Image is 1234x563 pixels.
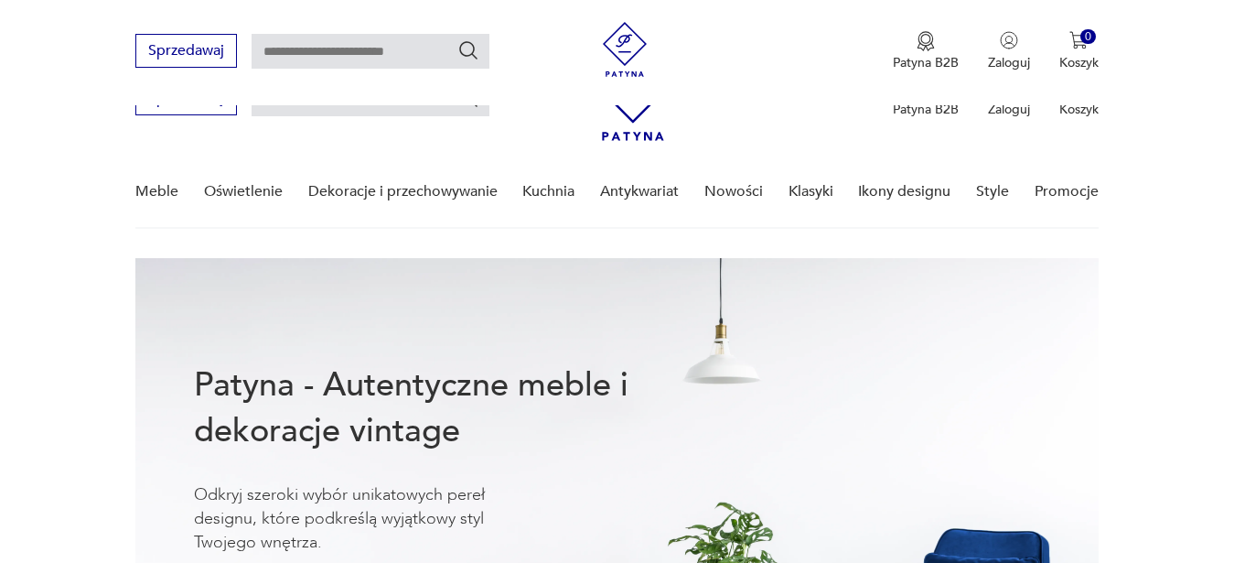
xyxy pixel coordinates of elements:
a: Oświetlenie [204,157,283,227]
p: Patyna B2B [893,54,959,71]
a: Dekoracje i przechowywanie [308,157,498,227]
img: Ikona medalu [917,31,935,51]
button: Szukaj [457,39,479,61]
a: Ikona medaluPatyna B2B [893,31,959,71]
a: Kuchnia [522,157,574,227]
p: Zaloguj [988,101,1030,118]
a: Nowości [704,157,763,227]
a: Klasyki [789,157,833,227]
h1: Patyna - Autentyczne meble i dekoracje vintage [194,363,688,454]
img: Ikonka użytkownika [1000,31,1018,49]
p: Odkryj szeroki wybór unikatowych pereł designu, które podkreślą wyjątkowy styl Twojego wnętrza. [194,483,542,555]
a: Promocje [1035,157,1099,227]
a: Meble [135,157,178,227]
p: Koszyk [1059,54,1099,71]
a: Style [976,157,1009,227]
a: Antykwariat [600,157,679,227]
button: Patyna B2B [893,31,959,71]
div: 0 [1080,29,1096,45]
img: Patyna - sklep z meblami i dekoracjami vintage [597,22,652,77]
button: Sprzedawaj [135,34,237,68]
button: 0Koszyk [1059,31,1099,71]
button: Zaloguj [988,31,1030,71]
a: Sprzedawaj [135,93,237,106]
p: Koszyk [1059,101,1099,118]
a: Ikony designu [858,157,950,227]
a: Sprzedawaj [135,46,237,59]
p: Zaloguj [988,54,1030,71]
p: Patyna B2B [893,101,959,118]
img: Ikona koszyka [1069,31,1088,49]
